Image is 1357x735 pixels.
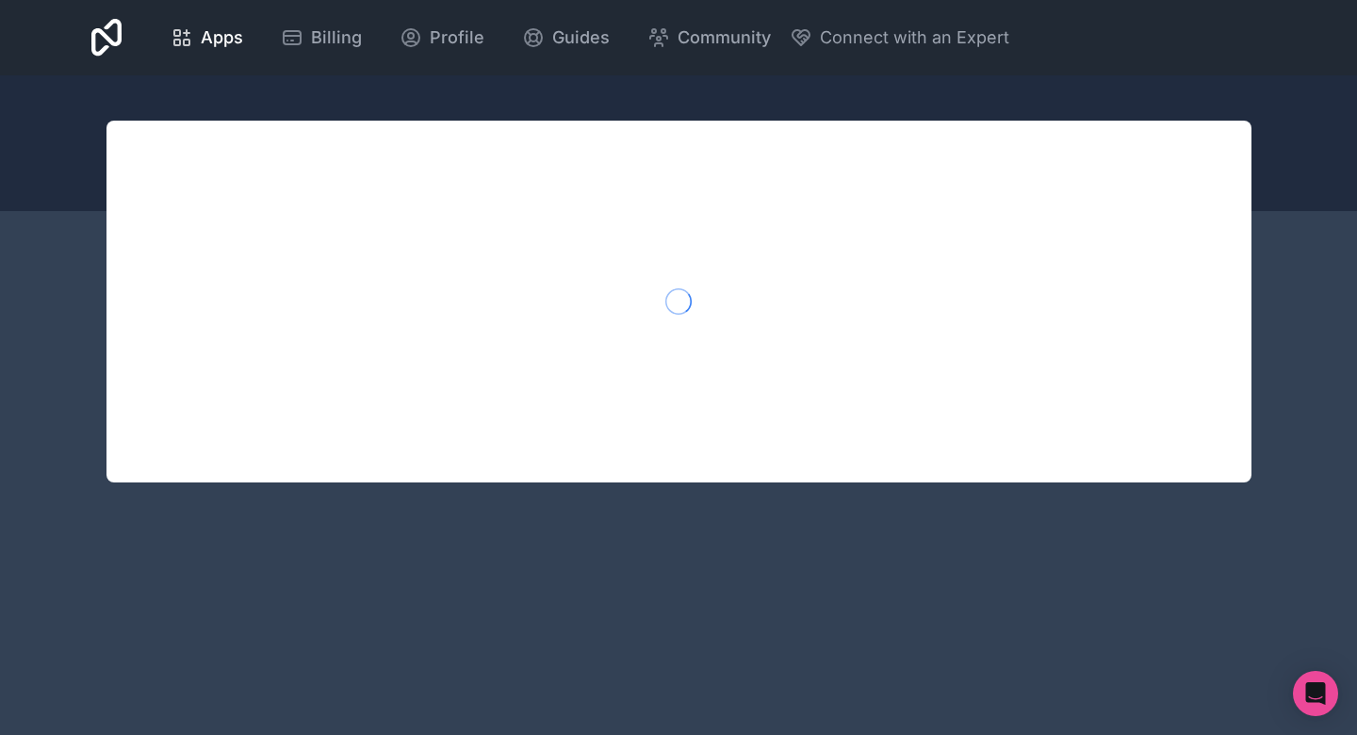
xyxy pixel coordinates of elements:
[1293,671,1338,716] div: Open Intercom Messenger
[790,24,1009,51] button: Connect with an Expert
[384,17,499,58] a: Profile
[552,24,610,51] span: Guides
[201,24,243,51] span: Apps
[266,17,377,58] a: Billing
[678,24,771,51] span: Community
[430,24,484,51] span: Profile
[311,24,362,51] span: Billing
[632,17,786,58] a: Community
[820,24,1009,51] span: Connect with an Expert
[155,17,258,58] a: Apps
[507,17,625,58] a: Guides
